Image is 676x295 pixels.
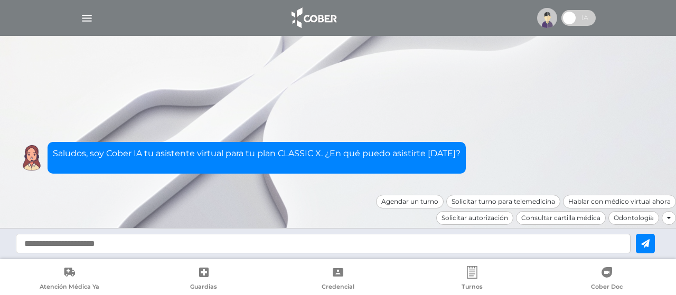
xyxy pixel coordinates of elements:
[286,5,341,31] img: logo_cober_home-white.png
[190,283,217,292] span: Guardias
[2,266,136,293] a: Atención Médica Ya
[53,147,461,160] p: Saludos, soy Cober IA tu asistente virtual para tu plan CLASSIC X. ¿En qué puedo asistirte [DATE]?
[405,266,539,293] a: Turnos
[376,195,444,208] div: Agendar un turno
[537,8,557,28] img: profile-placeholder.svg
[591,283,623,292] span: Cober Doc
[462,283,483,292] span: Turnos
[446,195,560,208] div: Solicitar turno para telemedicina
[80,12,93,25] img: Cober_menu-lines-white.svg
[40,283,99,292] span: Atención Médica Ya
[271,266,405,293] a: Credencial
[18,145,45,171] img: Cober IA
[516,211,606,225] div: Consultar cartilla médica
[136,266,270,293] a: Guardias
[322,283,354,292] span: Credencial
[563,195,676,208] div: Hablar con médico virtual ahora
[436,211,513,225] div: Solicitar autorización
[540,266,674,293] a: Cober Doc
[608,211,659,225] div: Odontología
